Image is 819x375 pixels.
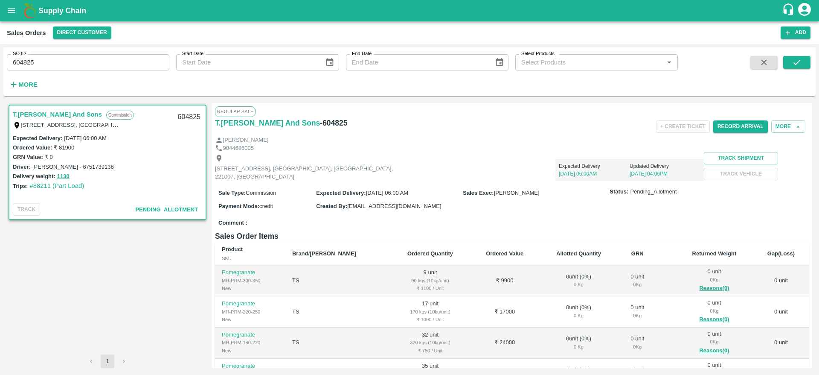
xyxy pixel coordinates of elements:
nav: pagination navigation [83,354,132,368]
span: credit [259,203,273,209]
div: SKU [222,255,279,262]
div: New [222,284,279,292]
div: 0 Kg [546,343,611,351]
a: Supply Chain [38,5,782,17]
label: [STREET_ADDRESS], [GEOGRAPHIC_DATA], [GEOGRAPHIC_DATA], 221007, [GEOGRAPHIC_DATA] [21,121,280,128]
p: Pomegranate [222,300,279,308]
span: Pending_Allotment [630,188,677,196]
label: Select Products [521,50,555,57]
label: Expected Delivery : [13,135,62,141]
label: [DATE] 06:00 AM [64,135,106,141]
p: Expected Delivery [559,162,630,170]
button: Reasons(0) [682,346,746,356]
td: ₹ 9900 [470,265,539,296]
div: 0 unit [682,330,746,356]
label: Expected Delivery : [316,190,366,196]
div: 0 unit [625,335,650,351]
div: 0 unit [682,299,746,325]
button: Open [664,57,675,68]
label: Ordered Value: [13,144,52,151]
span: [EMAIL_ADDRESS][DOMAIN_NAME] [347,203,441,209]
div: 170 kgs (10kg/unit) [397,308,463,316]
div: 0 Kg [682,338,746,346]
p: Pomegranate [222,269,279,277]
div: 0 Kg [546,312,611,319]
div: 0 Kg [682,276,746,284]
button: Reasons(0) [682,284,746,293]
div: 0 unit [625,304,650,319]
div: 0 Kg [682,307,746,315]
p: [DATE] 06:00AM [559,170,630,178]
b: GRN [631,250,644,257]
label: Sales Exec : [463,190,494,196]
p: Commission [106,111,134,120]
button: Track Shipment [704,152,778,164]
div: 0 unit [625,273,650,289]
div: 0 unit ( 0 %) [546,304,611,319]
td: 0 unit [753,328,809,359]
div: New [222,316,279,323]
a: #88211 (Part Load) [29,182,84,189]
a: T.[PERSON_NAME] And Sons [215,117,320,129]
button: Choose date [491,54,508,70]
p: 9044686005 [223,144,254,152]
b: Product [222,246,243,252]
button: Choose date [322,54,338,70]
input: Start Date [176,54,318,70]
td: 17 unit [390,296,470,328]
h6: - 604825 [320,117,347,129]
button: Record Arrival [713,120,768,133]
p: [STREET_ADDRESS], [GEOGRAPHIC_DATA], [GEOGRAPHIC_DATA], 221007, [GEOGRAPHIC_DATA] [215,165,407,181]
button: More [7,77,40,92]
div: MH-PRM-220-250 [222,308,279,316]
td: 32 unit [390,328,470,359]
div: ₹ 1000 / Unit [397,316,463,323]
img: logo [21,2,38,19]
b: Supply Chain [38,6,86,15]
label: ₹ 0 [45,154,53,160]
div: 0 Kg [625,312,650,319]
span: Regular Sale [215,106,256,117]
label: Payment Mode : [218,203,259,209]
b: Ordered Value [486,250,523,257]
td: TS [285,296,390,328]
label: Trips: [13,183,28,189]
p: Pomegranate [222,362,279,370]
div: Sales Orders [7,27,46,38]
div: New [222,347,279,354]
button: More [771,120,805,133]
span: [DATE] 06:00 AM [366,190,408,196]
label: Delivery weight: [13,173,55,179]
p: Updated Delivery [630,162,700,170]
div: 604825 [173,107,206,127]
span: Commission [246,190,276,196]
label: Created By : [316,203,347,209]
td: TS [285,328,390,359]
td: 0 unit [753,265,809,296]
label: End Date [352,50,372,57]
td: 0 unit [753,296,809,328]
span: Pending_Allotment [135,206,198,213]
label: Start Date [182,50,203,57]
label: SO ID [13,50,26,57]
button: Select DC [53,26,111,39]
div: MH-PRM-180-220 [222,339,279,346]
input: Enter SO ID [7,54,169,70]
div: 90 kgs (10kg/unit) [397,277,463,284]
b: Ordered Quantity [407,250,453,257]
button: open drawer [2,1,21,21]
div: 320 kgs (10kg/unit) [397,339,463,346]
td: ₹ 17000 [470,296,539,328]
div: 0 Kg [625,343,650,351]
label: Sale Type : [218,190,246,196]
div: 0 unit ( 0 %) [546,335,611,351]
label: Status: [610,188,628,196]
button: Reasons(0) [682,315,746,325]
label: [PERSON_NAME] - 6751739136 [32,164,114,170]
div: 0 unit [682,268,746,293]
b: Brand/[PERSON_NAME] [292,250,356,257]
p: [PERSON_NAME] [223,136,269,144]
input: Select Products [518,57,661,68]
div: 0 unit ( 0 %) [546,273,611,289]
